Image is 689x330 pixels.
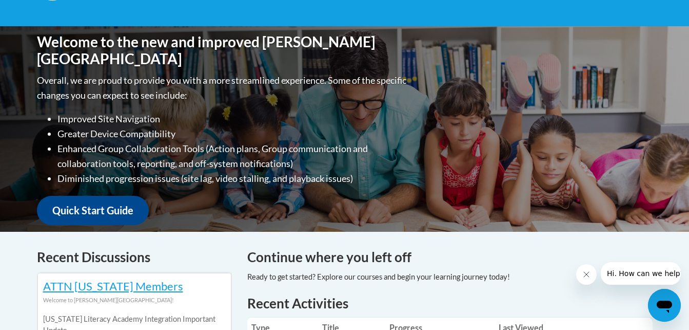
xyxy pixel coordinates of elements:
p: Overall, we are proud to provide you with a more streamlined experience. Some of the specific cha... [37,73,409,103]
span: Hi. How can we help? [6,7,83,15]
li: Improved Site Navigation [57,112,409,126]
h1: Recent Activities [247,294,653,313]
iframe: Button to launch messaging window [648,289,681,322]
a: ATTN [US_STATE] Members [43,279,183,293]
li: Greater Device Compatibility [57,126,409,141]
div: Welcome to [PERSON_NAME][GEOGRAPHIC_DATA]! [43,295,226,306]
li: Diminished progression issues (site lag, video stalling, and playback issues) [57,171,409,186]
h4: Continue where you left off [247,247,653,267]
h1: Welcome to the new and improved [PERSON_NAME][GEOGRAPHIC_DATA] [37,33,409,68]
iframe: Close message [576,264,597,285]
iframe: Message from company [601,262,681,285]
a: Quick Start Guide [37,196,149,225]
li: Enhanced Group Collaboration Tools (Action plans, Group communication and collaboration tools, re... [57,141,409,171]
h4: Recent Discussions [37,247,232,267]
